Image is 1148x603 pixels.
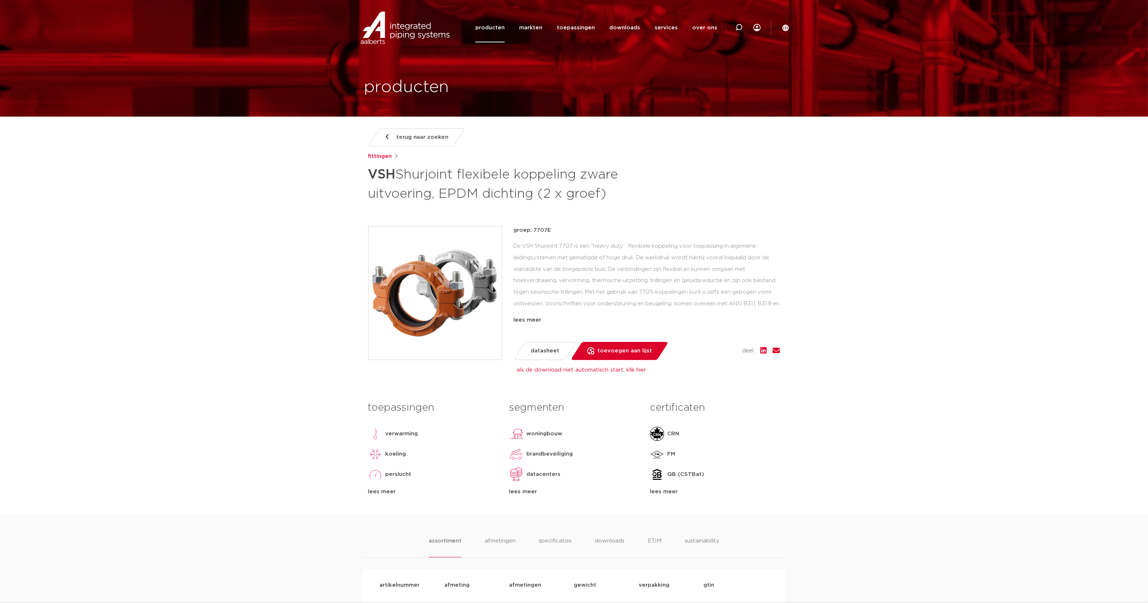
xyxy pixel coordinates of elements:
li: downloads [595,537,625,557]
p: datacenters [526,470,560,479]
span: datasheet [531,345,559,357]
li: ETIM [648,537,661,557]
a: fittingen [368,152,392,161]
a: downloads [609,13,640,42]
a: datasheet [513,342,576,360]
li: afmetingen [485,537,516,557]
p: FM [667,450,675,458]
p: gewicht [574,581,639,590]
h1: producten [364,76,449,99]
nav: Menu [475,13,717,42]
span: deel: [743,347,755,355]
img: verwarming [368,427,383,441]
strong: VSH [368,168,396,181]
img: koeling [368,447,383,461]
h1: Shurjoint flexibele koppeling zware uitvoering, EPDM dichting (2 x groef) [368,164,640,203]
p: artikelnummer [380,581,445,590]
p: verwarming [386,430,418,438]
a: producten [475,13,505,42]
img: perslucht [368,467,383,482]
a: als de download niet automatisch start, klik hier [517,367,646,373]
p: afmeting [445,581,509,590]
p: QB (CSTBat) [667,470,704,479]
p: gtin [704,581,769,590]
li: sustainability [685,537,719,557]
p: verpakking [639,581,704,590]
img: FM [650,447,664,461]
span: toevoegen aan lijst [597,345,652,357]
img: woningbouw [509,427,523,441]
img: QB (CSTBat) [650,467,664,482]
span: terug naar zoeken [396,131,448,143]
h3: certificaten [650,401,780,415]
li: specificaties [539,537,572,557]
h3: segmenten [509,401,639,415]
p: groep: 7707E [514,226,780,235]
img: CRN [650,427,664,441]
a: toepassingen [557,13,595,42]
img: Product Image for VSH Shurjoint flexibele koppeling zware uitvoering, EPDM dichting (2 x groef) [369,226,502,360]
p: CRN [667,430,679,438]
div: lees meer [509,487,639,496]
p: perslucht [386,470,412,479]
h3: toepassingen [368,401,498,415]
a: markten [519,13,542,42]
a: terug naar zoeken [368,128,465,146]
li: assortiment [429,537,462,557]
a: services [655,13,678,42]
p: koeling [386,450,406,458]
div: De VSH Shurjoint 7707 is een “heavy duty” flexibele koppeling voor toepassing in algemene leiding... [514,240,780,313]
p: woningbouw [526,430,562,438]
div: lees meer [650,487,780,496]
img: datacenters [509,467,523,482]
p: afmetingen [509,581,574,590]
p: brandbeveiliging [526,450,573,458]
div: lees meer [368,487,498,496]
a: over ons [692,13,717,42]
div: my IPS [753,13,761,42]
div: lees meer [514,316,780,324]
img: brandbeveiliging [509,447,523,461]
